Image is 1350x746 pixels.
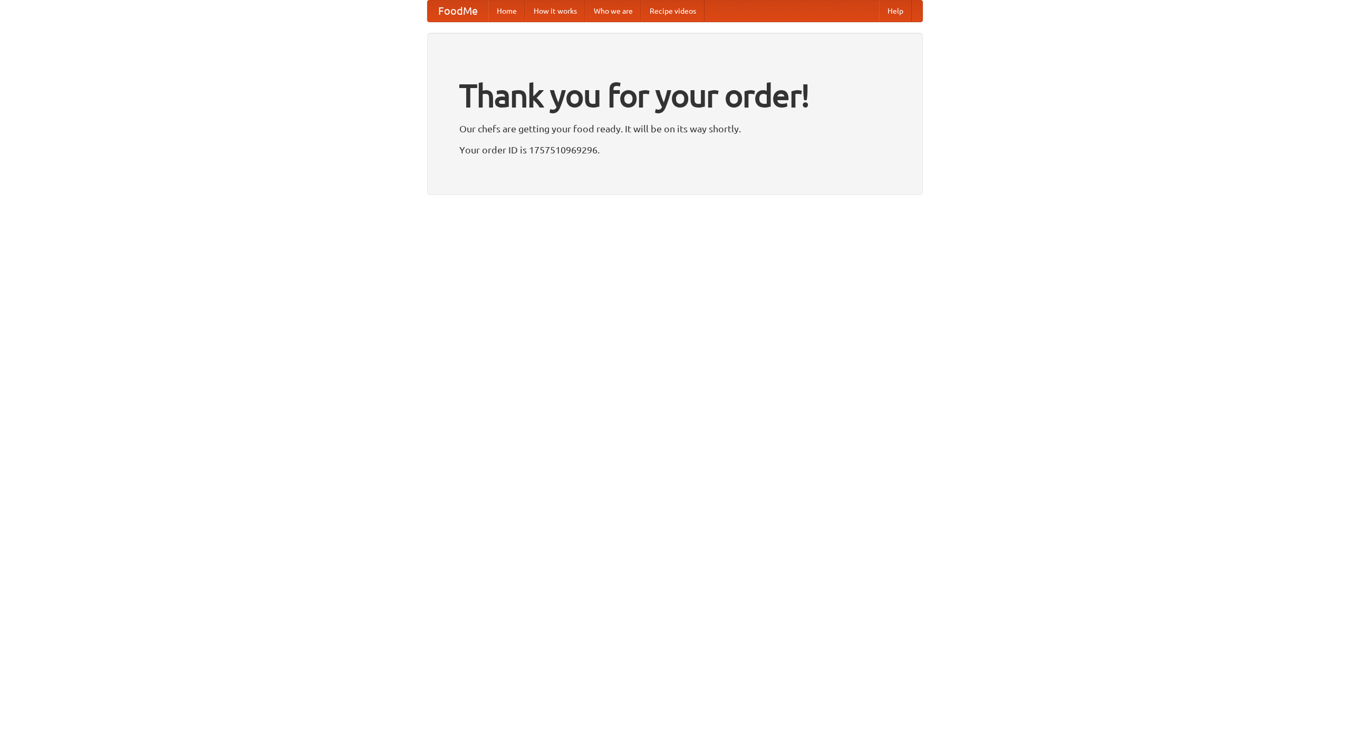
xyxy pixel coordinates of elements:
a: FoodMe [428,1,488,22]
a: Who we are [585,1,641,22]
p: Our chefs are getting your food ready. It will be on its way shortly. [459,121,891,137]
a: Recipe videos [641,1,705,22]
a: Home [488,1,525,22]
h1: Thank you for your order! [459,70,891,121]
p: Your order ID is 1757510969296. [459,142,891,158]
a: Help [879,1,912,22]
a: How it works [525,1,585,22]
